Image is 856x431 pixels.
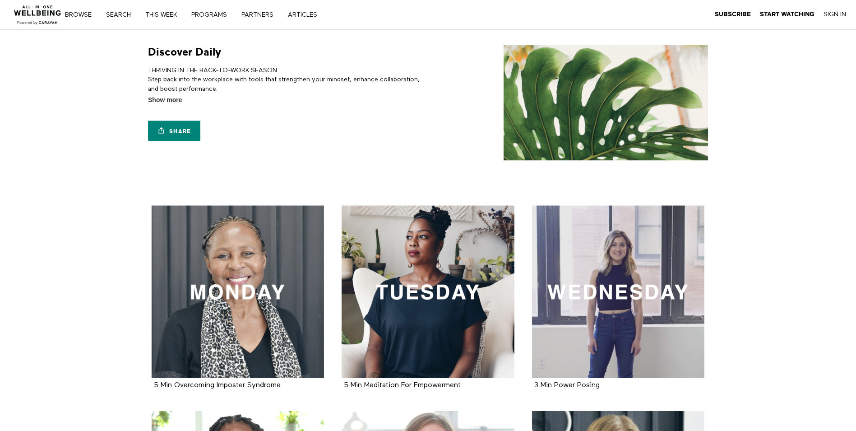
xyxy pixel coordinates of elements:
a: 3 Min Power Posing [532,206,705,379]
a: Sign In [824,10,846,19]
a: Share [148,121,200,141]
a: PROGRAMS [188,12,236,18]
a: Start Watching [760,10,814,19]
a: Browse [62,12,101,18]
strong: 3 Min Power Posing [534,382,600,389]
a: Subscribe [715,10,751,19]
a: PARTNERS [238,12,283,18]
span: Show more [148,95,182,105]
a: Search [103,12,140,18]
h1: Discover Daily [148,45,221,59]
a: 5 Min Meditation For Empowerment [342,206,514,379]
a: 5 Min Meditation For Empowerment [344,382,461,389]
p: THRIVING IN THE BACK-TO-WORK SEASON Step back into the workplace with tools that strengthen your ... [148,66,425,94]
strong: Start Watching [760,11,814,18]
a: ARTICLES [285,12,327,18]
img: Discover Daily [504,45,708,160]
a: 3 Min Power Posing [534,382,600,389]
a: THIS WEEK [142,12,186,18]
nav: Primary [71,10,336,19]
strong: 5 Min Overcoming Imposter Syndrome [154,382,281,389]
a: 5 Min Overcoming Imposter Syndrome [154,382,281,389]
a: 5 Min Overcoming Imposter Syndrome [152,206,324,379]
strong: Subscribe [715,11,751,18]
strong: 5 Min Meditation For Empowerment [344,382,461,389]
